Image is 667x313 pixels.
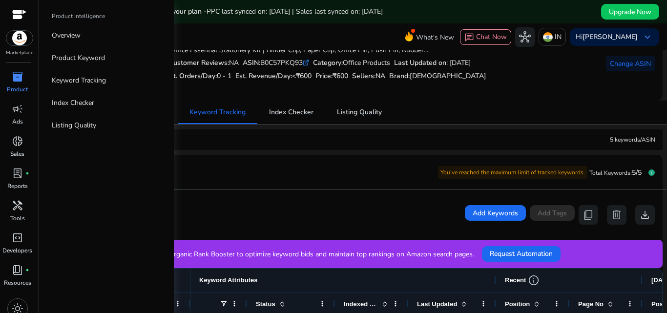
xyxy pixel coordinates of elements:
span: [DEMOGRAPHIC_DATA] [410,71,486,81]
h5: Est. Revenue/Day: [235,72,312,81]
span: Total Keywords: [589,169,632,177]
span: code_blocks [12,232,23,244]
p: You've reached the maximum limit of tracked keywords. [438,166,587,179]
p: Reports [7,182,28,190]
span: Last Updated [417,300,457,308]
span: Keyword Tracking [189,109,246,116]
b: Customer Reviews: [169,58,229,67]
span: keyboard_arrow_down [642,31,653,43]
span: Page No [578,300,604,308]
span: Change ASIN [610,59,651,69]
p: Overview [52,30,81,41]
span: download [639,209,651,221]
span: Upgrade Now [609,7,651,17]
span: fiber_manual_record [25,171,29,175]
button: download [635,205,655,225]
div: Recent [505,274,540,286]
p: Product [7,85,28,94]
p: Resources [4,278,31,287]
b: ASIN: [243,58,260,67]
h5: Data syncs run less frequently on your plan - [64,8,383,16]
span: Add Keywords [473,208,518,218]
img: amazon.svg [6,31,33,45]
button: hub [515,27,535,47]
span: Status [256,300,275,308]
span: Chat Now [476,32,507,42]
span: hub [519,31,531,43]
span: Keyword Attributes [199,276,257,284]
div: NA [169,58,239,68]
span: 0 - 1 [217,71,231,81]
span: What's New [416,29,454,46]
span: Index Checker [269,109,313,116]
p: Product Keyword [52,53,105,63]
div: B0C57PKQ93 [243,58,309,68]
h4: DOMSTAR 9in1 Office Essential Stationery Kit | Binder Clip, Paper Clip, Office Pin, Push Pin, Rub... [120,46,486,55]
h5: Price: [315,72,348,81]
p: Listing Quality [52,120,96,130]
div: Office Products [313,58,390,68]
span: chat [464,33,474,42]
div: 5 keywords/ASIN [610,135,655,144]
b: Last Updated on [394,58,446,67]
span: Listing Quality [337,109,382,116]
span: lab_profile [12,167,23,179]
div: : [DATE] [394,58,471,68]
p: Ads [12,117,23,126]
button: Change ASIN [606,56,655,71]
span: 5/5 [632,168,642,177]
button: chatChat Now [460,29,511,45]
span: <₹600 [292,71,312,81]
p: Sales [10,149,24,158]
span: campaign [12,103,23,115]
span: NA [375,71,385,81]
span: Request Automation [490,249,553,259]
span: Position [505,300,530,308]
p: Unlock Organic Rank Booster to optimize keyword bids and maintain top rankings on Amazon search p... [146,249,474,259]
h5: : [389,72,486,81]
h5: Sellers: [352,72,385,81]
img: in.svg [543,32,553,42]
span: Brand [389,71,408,81]
p: Product Intelligence [52,12,105,21]
span: ₹600 [333,71,348,81]
span: info [528,274,540,286]
b: [PERSON_NAME] [583,32,638,42]
span: handyman [12,200,23,211]
span: donut_small [12,135,23,147]
span: Indexed Products [344,300,378,308]
p: Hi [576,34,638,41]
span: fiber_manual_record [25,268,29,272]
span: PPC last synced on: [DATE] | Sales last synced on: [DATE] [207,7,383,16]
button: Add Keywords [465,205,526,221]
button: Request Automation [482,246,561,262]
p: IN [555,28,562,45]
b: Category: [313,58,343,67]
p: Index Checker [52,98,94,108]
span: inventory_2 [12,71,23,83]
p: Keyword Tracking [52,75,106,85]
span: book_4 [12,264,23,276]
h5: Est. Orders/Day: [166,72,231,81]
p: Tools [10,214,25,223]
p: Developers [2,246,32,255]
button: Upgrade Now [601,4,659,20]
p: Marketplace [6,49,33,57]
